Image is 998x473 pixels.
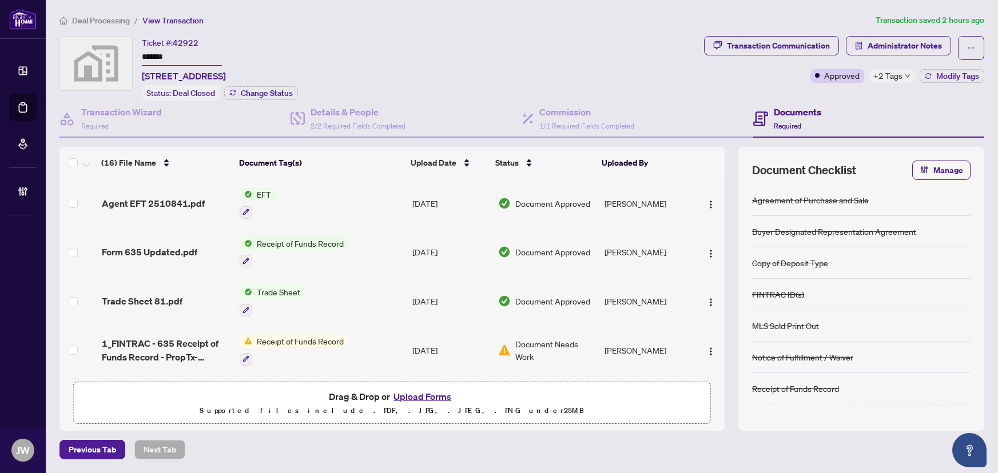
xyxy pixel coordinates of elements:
button: Modify Tags [920,69,984,83]
img: Logo [706,200,715,209]
span: Document Needs Work [515,338,596,363]
span: Document Approved [515,246,590,258]
span: Change Status [241,89,293,97]
span: Drag & Drop orUpload FormsSupported files include .PDF, .JPG, .JPEG, .PNG under25MB [74,382,710,424]
span: Trade Sheet 81.pdf [102,294,182,308]
span: down [905,73,910,79]
img: Document Status [498,197,511,210]
article: Transaction saved 2 hours ago [876,14,984,27]
span: +2 Tags [873,69,902,82]
img: logo [9,9,37,30]
div: Transaction Communication [727,37,830,55]
span: Modify Tags [936,72,979,80]
td: [DATE] [408,228,493,277]
th: Uploaded By [597,147,691,179]
div: FINTRAC ID(s) [752,288,804,300]
span: EFT [252,188,276,201]
button: Upload Forms [390,389,455,404]
span: 1_FINTRAC - 635 Receipt of Funds Record - PropTx-[PERSON_NAME].pdf [102,336,231,364]
span: Document Approved [515,295,590,307]
span: 42922 [173,38,198,48]
li: / [134,14,138,27]
span: solution [855,42,863,50]
span: [STREET_ADDRESS] [142,69,226,83]
span: ellipsis [967,44,975,52]
td: [PERSON_NAME] [600,326,694,375]
img: Status Icon [240,237,252,250]
div: Agreement of Purchase and Sale [752,194,869,206]
th: (16) File Name [97,147,234,179]
td: [PERSON_NAME] [600,276,694,326]
button: Transaction Communication [704,36,839,55]
h4: Details & People [311,105,405,119]
span: home [59,17,67,25]
td: [DATE] [408,326,493,375]
th: Document Tag(s) [234,147,406,179]
span: 2/2 Required Fields Completed [311,122,405,130]
span: Approved [824,69,860,82]
button: Change Status [224,86,298,100]
img: Logo [706,249,715,258]
span: Previous Tab [69,440,116,459]
th: Upload Date [406,147,491,179]
span: Agent EFT 2510841.pdf [102,197,205,210]
span: Status [495,157,519,169]
td: [DATE] [408,375,493,424]
button: Status IconTrade Sheet [240,286,305,316]
span: Manage [933,161,963,179]
img: Status Icon [240,188,252,201]
h4: Transaction Wizard [81,105,162,119]
button: Status IconReceipt of Funds Record [240,237,348,268]
div: MLS Sold Print Out [752,319,819,332]
button: Status IconEFT [240,188,276,219]
span: Required [774,122,801,130]
img: Document Status [498,344,511,356]
button: Logo [702,194,720,213]
td: [DATE] [408,179,493,228]
span: 1/1 Required Fields Completed [539,122,634,130]
span: Drag & Drop or [329,389,455,404]
img: Status Icon [240,335,252,347]
div: Copy of Deposit Type [752,256,828,269]
span: JW [16,442,30,458]
span: Trade Sheet [252,286,305,298]
button: Administrator Notes [846,36,951,55]
span: Document Approved [515,197,590,210]
img: Logo [706,347,715,356]
th: Status [491,147,597,179]
span: Form 635 Updated.pdf [102,245,197,259]
button: Status IconReceipt of Funds Record [240,335,348,366]
img: Logo [706,298,715,307]
button: Open asap [952,433,987,467]
span: Deal Closed [173,88,215,98]
td: [PERSON_NAME] [600,375,694,424]
button: Manage [912,161,971,180]
button: Logo [702,341,720,359]
div: Buyer Designated Representation Agreement [752,225,916,238]
h4: Commission [539,105,634,119]
h4: Documents [774,105,821,119]
img: Status Icon [240,286,252,298]
span: Receipt of Funds Record [252,237,348,250]
img: svg%3e [60,37,132,90]
button: Logo [702,243,720,261]
button: Previous Tab [59,440,125,459]
span: (16) File Name [101,157,156,169]
span: Administrator Notes [868,37,942,55]
span: Receipt of Funds Record [252,335,348,347]
span: Upload Date [411,157,456,169]
td: [DATE] [408,276,493,326]
img: Document Status [498,295,511,307]
div: Receipt of Funds Record [752,382,839,395]
img: Document Status [498,246,511,258]
div: Status: [142,85,220,101]
span: Deal Processing [72,15,130,26]
span: View Transaction [142,15,204,26]
td: [PERSON_NAME] [600,179,694,228]
p: Supported files include .PDF, .JPG, .JPEG, .PNG under 25 MB [81,404,703,418]
td: [PERSON_NAME] [600,228,694,277]
button: Logo [702,292,720,310]
div: Notice of Fulfillment / Waiver [752,351,853,363]
button: Next Tab [134,440,185,459]
div: Ticket #: [142,36,198,49]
